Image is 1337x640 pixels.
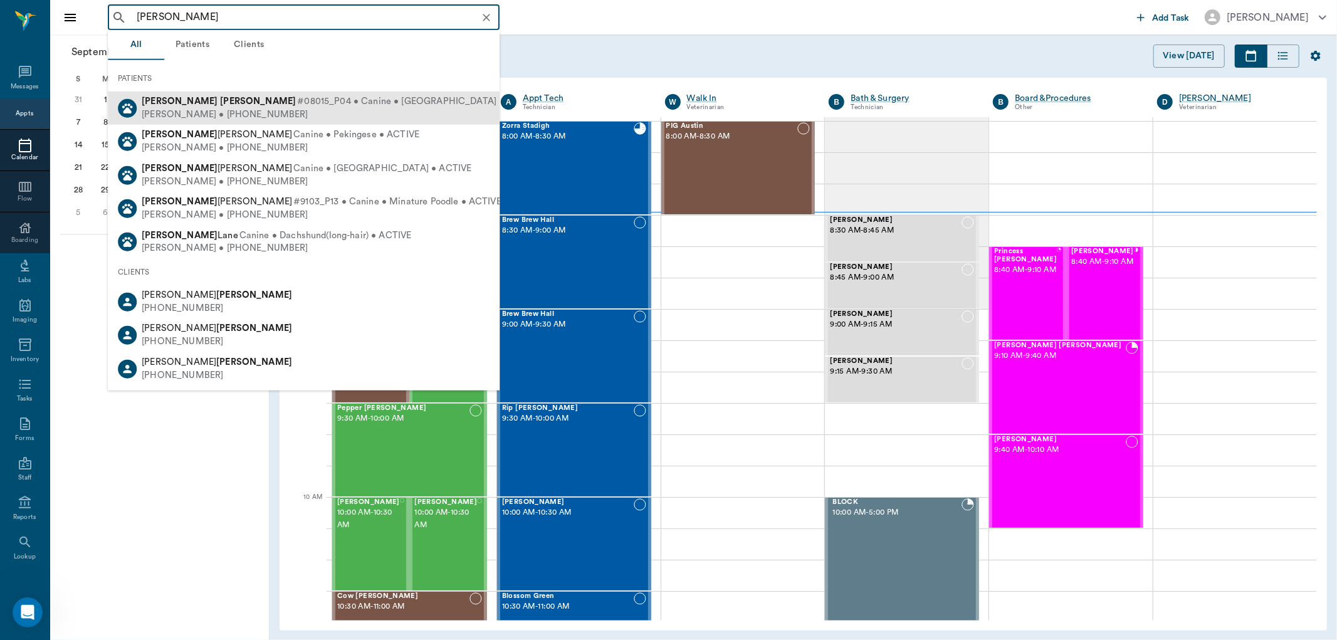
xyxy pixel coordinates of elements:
[501,94,516,110] div: A
[337,592,469,601] span: Cow [PERSON_NAME]
[36,7,56,27] img: Profile image for Coco
[497,403,651,497] div: NOT_CONFIRMED, 9:30 AM - 10:00 AM
[142,130,292,139] span: [PERSON_NAME]
[142,108,539,121] div: [PERSON_NAME] • [PHONE_NUMBER]
[825,309,979,356] div: NOT_CONFIRMED, 9:00 AM - 9:15 AM
[70,91,87,108] div: Sunday, August 31, 2025
[825,215,979,262] div: NOT_CONFIRMED, 8:30 AM - 8:45 AM
[502,601,634,613] span: 10:30 AM - 11:00 AM
[239,229,412,242] span: Canine • Dachshund(long-hair) • ACTIVE
[14,552,36,562] div: Lookup
[414,498,477,506] span: [PERSON_NAME]
[830,263,962,271] span: [PERSON_NAME]
[142,97,218,106] b: [PERSON_NAME]
[687,92,810,105] a: Walk In
[497,497,651,591] div: NOT_CONFIRMED, 10:00 AM - 10:30 AM
[142,302,292,315] div: [PHONE_NUMBER]
[108,30,164,60] button: All
[994,342,1126,350] span: [PERSON_NAME] [PERSON_NAME]
[220,5,243,28] div: Close
[666,130,798,143] span: 8:00 AM - 8:30 AM
[1015,102,1138,113] div: Other
[994,444,1126,456] span: 9:40 AM - 10:10 AM
[70,113,87,131] div: Sunday, September 7, 2025
[108,259,500,285] div: CLIENTS
[45,48,241,100] div: We do not usually do an estimate before hand. There are times where we do, but not always
[830,357,962,365] span: [PERSON_NAME]
[11,82,39,92] div: Messages
[830,365,962,378] span: 9:15 AM - 9:30 AM
[69,43,125,61] span: September
[337,412,469,425] span: 9:30 AM - 10:00 AM
[994,436,1126,444] span: [PERSON_NAME]
[851,92,974,105] div: Bath & Surgery
[332,403,487,497] div: NOT_CONFIRMED, 9:30 AM - 10:00 AM
[502,130,634,143] span: 8:00 AM - 8:30 AM
[993,94,1009,110] div: B
[1015,92,1138,105] a: Board &Procedures
[216,290,292,300] b: [PERSON_NAME]
[60,411,70,421] button: Upload attachment
[825,356,979,403] div: NOT_CONFIRMED, 9:15 AM - 9:30 AM
[10,110,206,248] div: Ok, thanks for confirming. The new estimates flow won't force you to do it beforehand, I was just...
[337,498,400,506] span: [PERSON_NAME]
[70,159,87,176] div: Sunday, September 21, 2025
[414,506,477,532] span: 10:00 AM - 10:30 AM
[1153,45,1225,68] button: View [DATE]
[97,113,114,131] div: Monday, September 8, 2025
[70,181,87,199] div: Sunday, September 28, 2025
[142,230,238,239] span: Lane
[196,5,220,29] button: Home
[13,597,43,627] iframe: Intercom live chat
[70,204,87,221] div: Sunday, October 5, 2025
[1066,246,1143,340] div: CHECKED_IN, 8:40 AM - 9:10 AM
[1179,92,1303,105] div: [PERSON_NAME]
[502,122,634,130] span: Zorra Stadigh
[97,204,114,221] div: Monday, October 6, 2025
[11,384,240,406] textarea: Message…
[17,394,33,404] div: Tasks
[502,216,634,224] span: Brew Brew Hall
[13,315,37,325] div: Imaging
[11,355,39,364] div: Inventory
[830,271,962,284] span: 8:45 AM - 9:00 AM
[142,209,501,222] div: [PERSON_NAME] • [PHONE_NUMBER]
[97,136,114,154] div: Monday, September 15, 2025
[332,497,409,591] div: NOT_CONFIRMED, 10:00 AM - 10:30 AM
[10,275,241,324] div: Bert says…
[1132,6,1195,29] button: Add Task
[216,323,292,333] b: [PERSON_NAME]
[55,56,231,93] div: We do not usually do an estimate before hand. There are times where we do, but not always
[337,506,400,532] span: 10:00 AM - 10:30 AM
[409,497,486,591] div: NOT_CONFIRMED, 10:00 AM - 10:30 AM
[497,215,651,309] div: NOT_CONFIRMED, 8:30 AM - 9:00 AM
[97,181,114,199] div: Monday, September 29, 2025
[221,30,277,60] button: Clients
[142,175,471,188] div: [PERSON_NAME] • [PHONE_NUMBER]
[142,130,218,139] b: [PERSON_NAME]
[142,323,292,333] span: [PERSON_NAME]
[666,122,798,130] span: PIG Austin
[142,142,419,155] div: [PERSON_NAME] • [PHONE_NUMBER]
[10,48,241,110] div: Bert says…
[108,65,500,92] div: PATIENTS
[142,164,218,173] b: [PERSON_NAME]
[523,92,646,105] div: Appt Tech
[55,282,231,307] div: Ok sounds good. I look forward to looking at it
[142,242,411,255] div: [PERSON_NAME] • [PHONE_NUMBER]
[61,16,156,28] p: The team can also help
[142,197,218,206] b: [PERSON_NAME]
[832,506,962,519] span: 10:00 AM - 5:00 PM
[80,411,90,421] button: Start recording
[502,506,634,519] span: 10:00 AM - 10:30 AM
[293,196,501,209] span: #9103_P13 • Canine • Minature Poodle • ACTIVE
[830,310,962,318] span: [PERSON_NAME]
[142,164,292,173] span: [PERSON_NAME]
[142,290,292,300] span: [PERSON_NAME]
[39,411,50,421] button: Gif picker
[829,94,844,110] div: B
[297,95,539,108] span: #08015_P04 • Canine • [GEOGRAPHIC_DATA] • ACTIVE
[502,224,634,237] span: 8:30 AM - 9:00 AM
